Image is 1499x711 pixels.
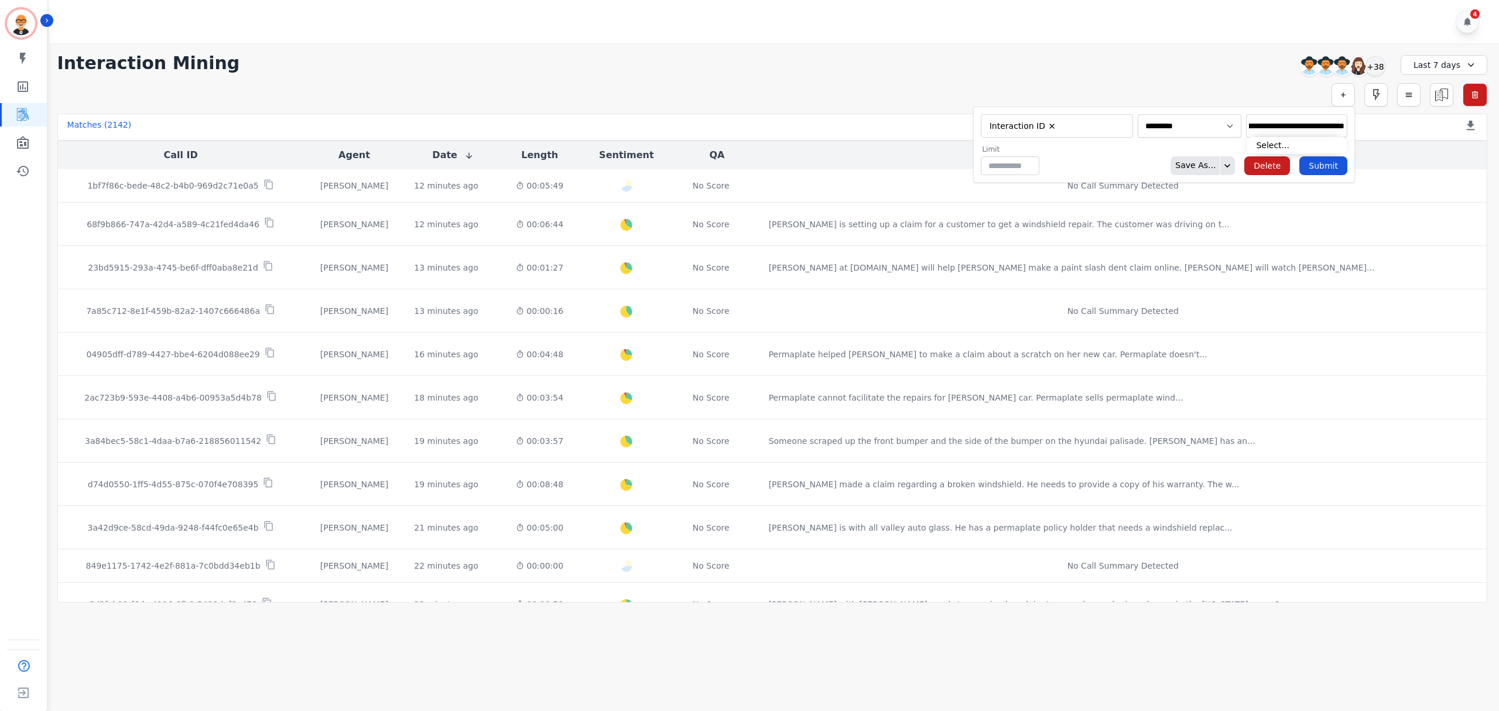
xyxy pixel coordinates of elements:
div: 19 minutes ago [414,435,478,447]
div: No Score [693,348,730,360]
div: 00:03:57 [511,435,569,447]
div: 00:00:50 [511,599,569,610]
li: Interaction ID [985,121,1060,132]
div: [PERSON_NAME] [313,478,396,490]
div: +38 [1365,56,1385,76]
div: 18 minutes ago [414,392,478,404]
div: 21 minutes ago [414,522,478,534]
div: Matches ( 2142 ) [67,119,132,135]
div: No Call Summary Detected [769,560,1477,572]
div: [PERSON_NAME] [313,599,396,610]
button: Call ID [163,148,197,162]
button: Delete [1244,156,1290,175]
p: 1bf7f86c-bede-48c2-b4b0-969d2c71e0a5 [87,180,258,192]
div: 22 minutes ago [414,560,478,572]
div: [PERSON_NAME] [313,392,396,404]
div: 00:05:00 [511,522,569,534]
p: 849e1175-1742-4e2f-881a-7c0bdd34eb1b [86,560,261,572]
div: No Score [693,435,730,447]
div: Save As... [1171,156,1216,175]
div: No Call Summary Detected [769,180,1477,192]
div: 16 minutes ago [414,348,478,360]
div: No Score [693,599,730,610]
div: 00:00:00 [511,560,569,572]
button: Sentiment [599,148,653,162]
div: No Score [693,305,730,317]
div: Last 7 days [1401,55,1487,75]
p: 7a85c712-8e1f-459b-82a2-1407c666486a [86,305,260,317]
div: 12 minutes ago [414,180,478,192]
div: No Score [693,262,730,274]
div: [PERSON_NAME] made a claim regarding a broken windshield. He needs to provide a copy of his warra... [769,478,1240,490]
ul: selected options [1249,120,1344,132]
div: [PERSON_NAME] is setting up a claim for a customer to get a windshield repair. The customer was d... [769,218,1230,230]
p: 23bd5915-293a-4745-be6f-dff0aba8e21d [88,262,258,274]
div: 00:06:44 [511,218,569,230]
div: No Score [693,478,730,490]
div: 13 minutes ago [414,305,478,317]
div: 00:03:54 [511,392,569,404]
div: [PERSON_NAME] [313,435,396,447]
div: No Score [693,392,730,404]
div: No Call Summary Detected [769,305,1477,317]
button: Submit [1299,156,1347,175]
p: 3a84bec5-58c1-4daa-b7a6-218856011542 [85,435,261,447]
div: Permaplate cannot facilitate the repairs for [PERSON_NAME] car. Permaplate sells permaplate wind ... [769,392,1183,404]
div: 13 minutes ago [414,262,478,274]
div: [PERSON_NAME] [313,560,396,572]
div: No Score [693,522,730,534]
div: [PERSON_NAME] [313,180,396,192]
p: 3a42d9ce-58cd-49da-9248-f44fc0e65e4b [88,522,259,534]
div: [PERSON_NAME] with [PERSON_NAME] needs to reassign her claim to a vendor as she is no longer in t... [769,599,1288,610]
p: 68f9b866-747a-42d4-a589-4c21fed4da46 [87,218,259,230]
p: d74d0550-1ff5-4d55-875c-070f4e708395 [88,478,259,490]
li: Select... [1247,137,1347,154]
div: 00:05:49 [511,180,569,192]
div: [PERSON_NAME] [313,348,396,360]
button: Date [432,148,474,162]
div: No Score [693,180,730,192]
img: Bordered avatar [7,9,35,37]
p: 2ac723b9-593e-4408-a4b6-00953a5d4b78 [84,392,262,404]
div: [PERSON_NAME] [313,218,396,230]
div: 4 [1470,9,1480,19]
button: Agent [338,148,370,162]
div: [PERSON_NAME] at [DOMAIN_NAME] will help [PERSON_NAME] make a paint slash dent claim online. [PER... [769,262,1375,274]
div: [PERSON_NAME] is with all valley auto glass. He has a permaplate policy holder that needs a winds... [769,522,1233,534]
div: 12 minutes ago [414,218,478,230]
div: No Score [693,218,730,230]
div: 00:04:48 [511,348,569,360]
div: No Score [693,560,730,572]
h1: Interaction Mining [57,53,240,74]
div: [PERSON_NAME] [313,262,396,274]
button: QA [709,148,724,162]
ul: selected options [984,119,1125,133]
div: [PERSON_NAME] [313,522,396,534]
div: Someone scraped up the front bumper and the side of the bumper on the hyundai palisade. [PERSON_N... [769,435,1255,447]
button: Remove Interaction ID [1048,122,1056,131]
label: Limit [982,145,1039,154]
div: Permaplate helped [PERSON_NAME] to make a claim about a scratch on her new car. Permaplate doesn'... [769,348,1207,360]
div: 00:08:48 [511,478,569,490]
p: 6d3fab11-f6dc-4116-8fb0-5499daf8e478 [89,599,257,610]
div: 00:01:27 [511,262,569,274]
p: 04905dff-d789-4427-bbe4-6204d088ee29 [87,348,260,360]
div: 00:00:16 [511,305,569,317]
button: Length [521,148,558,162]
div: [PERSON_NAME] [313,305,396,317]
div: 22 minutes ago [414,599,478,610]
div: 19 minutes ago [414,478,478,490]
